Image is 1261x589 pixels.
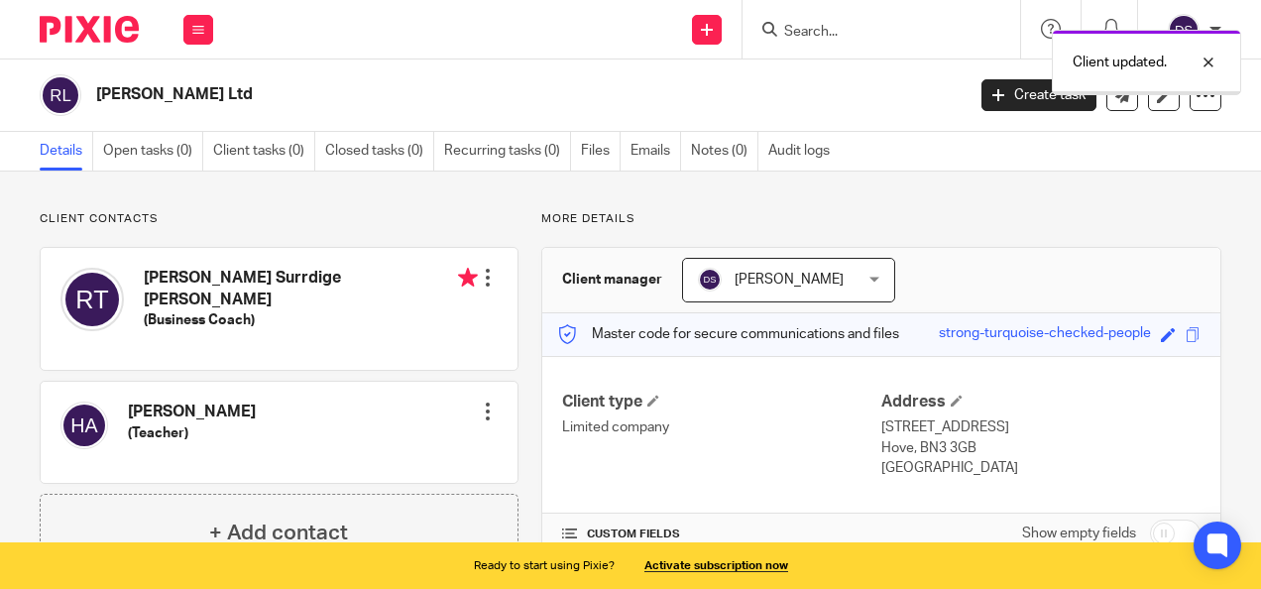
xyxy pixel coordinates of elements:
[128,423,256,443] h5: (Teacher)
[40,132,93,171] a: Details
[40,74,81,116] img: svg%3E
[1022,524,1136,543] label: Show empty fields
[1168,14,1200,46] img: svg%3E
[1073,53,1167,72] p: Client updated.
[325,132,434,171] a: Closed tasks (0)
[630,132,681,171] a: Emails
[458,268,478,288] i: Primary
[881,458,1201,478] p: [GEOGRAPHIC_DATA]
[768,132,840,171] a: Audit logs
[96,84,780,105] h2: [PERSON_NAME] Ltd
[581,132,621,171] a: Files
[209,518,348,548] h4: + Add contact
[881,392,1201,412] h4: Address
[562,392,881,412] h4: Client type
[444,132,571,171] a: Recurring tasks (0)
[881,438,1201,458] p: Hove, BN3 3GB
[881,417,1201,437] p: [STREET_ADDRESS]
[981,79,1096,111] a: Create task
[541,211,1221,227] p: More details
[562,270,662,290] h3: Client manager
[60,268,124,331] img: svg%3E
[40,211,518,227] p: Client contacts
[103,132,203,171] a: Open tasks (0)
[557,324,899,344] p: Master code for secure communications and files
[562,417,881,437] p: Limited company
[698,268,722,292] img: svg%3E
[60,402,108,449] img: svg%3E
[40,16,139,43] img: Pixie
[691,132,758,171] a: Notes (0)
[144,310,478,330] h5: (Business Coach)
[128,402,256,422] h4: [PERSON_NAME]
[213,132,315,171] a: Client tasks (0)
[939,323,1151,346] div: strong-turquoise-checked-people
[144,268,478,310] h4: [PERSON_NAME] Surrdige [PERSON_NAME]
[735,273,844,287] span: [PERSON_NAME]
[562,527,881,542] h4: CUSTOM FIELDS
